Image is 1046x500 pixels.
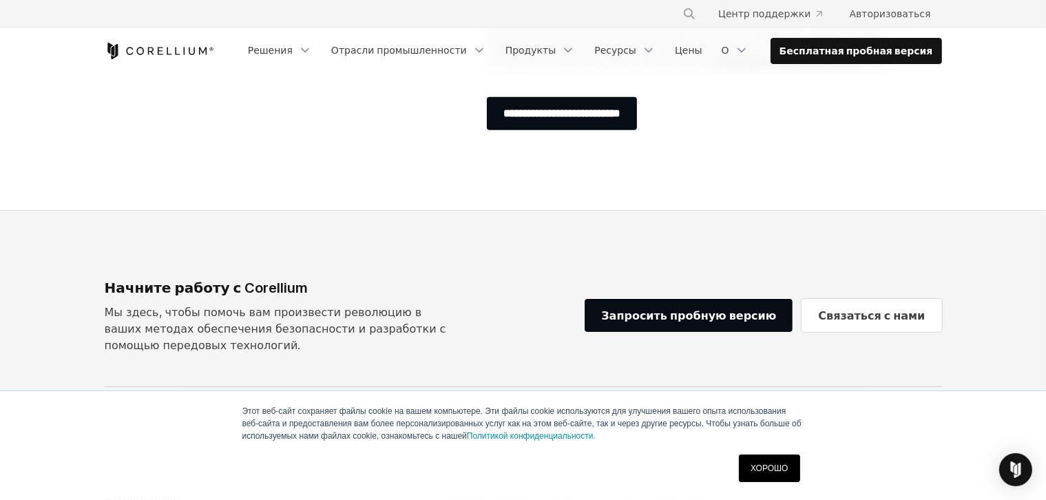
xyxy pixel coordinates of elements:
[722,44,729,56] font: О
[505,44,556,56] font: Продукты
[675,44,702,56] font: Цены
[594,44,636,56] font: Ресурсы
[802,299,941,332] a: Связаться с нами
[850,8,931,19] font: Авторизоваться
[331,44,467,56] font: Отрасли промышленности
[999,453,1032,486] div: Открытый Интерком Мессенджер
[818,309,925,322] font: Связаться с нами
[105,280,308,296] font: Начните работу с Corellium
[718,8,810,19] font: Центр поддержки
[105,305,446,352] font: Мы здесь, чтобы помочь вам произвести революцию в ваших методах обеспечения безопасности и разраб...
[240,38,942,64] div: Меню навигации
[677,1,702,26] button: Поиск
[105,43,214,59] a: Кореллиум Дом
[601,309,776,322] font: Запросить пробную версию
[739,455,799,482] a: ХОРОШО
[751,463,788,473] font: ХОРОШО
[780,45,933,56] font: Бесплатная пробная версия
[467,431,596,441] a: Политикой конфиденциальности.
[666,1,941,26] div: Меню навигации
[248,44,293,56] font: Решения
[585,299,793,332] a: Запросить пробную версию
[242,406,802,441] font: Этот веб-сайт сохраняет файлы cookie на вашем компьютере. Эти файлы cookie используются для улучш...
